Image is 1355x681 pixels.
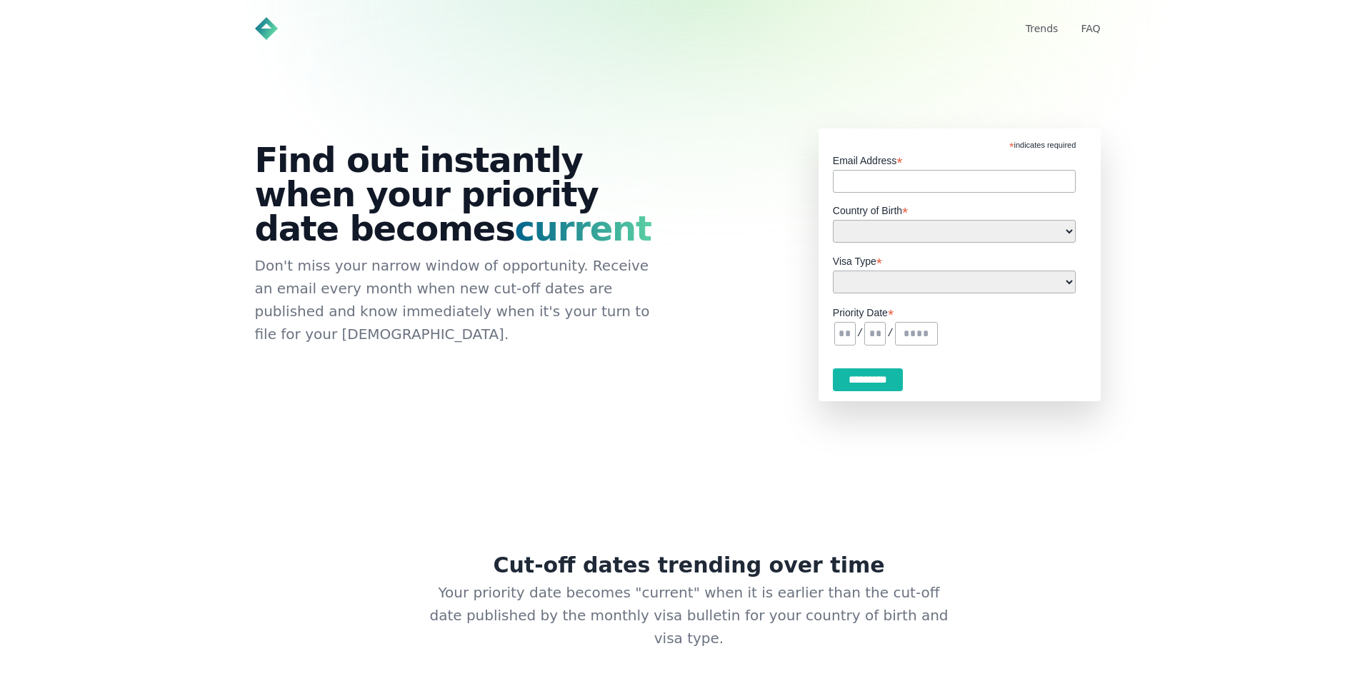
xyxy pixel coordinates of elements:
[833,128,1076,151] div: indicates required
[515,208,651,248] span: current
[887,328,893,339] pre: /
[833,303,1086,320] label: Priority Date
[833,201,1076,218] label: Country of Birth
[833,251,1076,268] label: Visa Type
[833,151,1076,168] label: Email Address
[289,553,1066,581] h2: Cut-off dates trending over time
[857,328,863,339] pre: /
[255,254,666,345] p: Don't miss your narrow window of opportunity. Receive an email every month when new cut-off dates...
[1081,23,1100,34] a: FAQ
[255,143,666,246] h1: Find out instantly when your priority date becomes
[1026,23,1059,34] a: Trends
